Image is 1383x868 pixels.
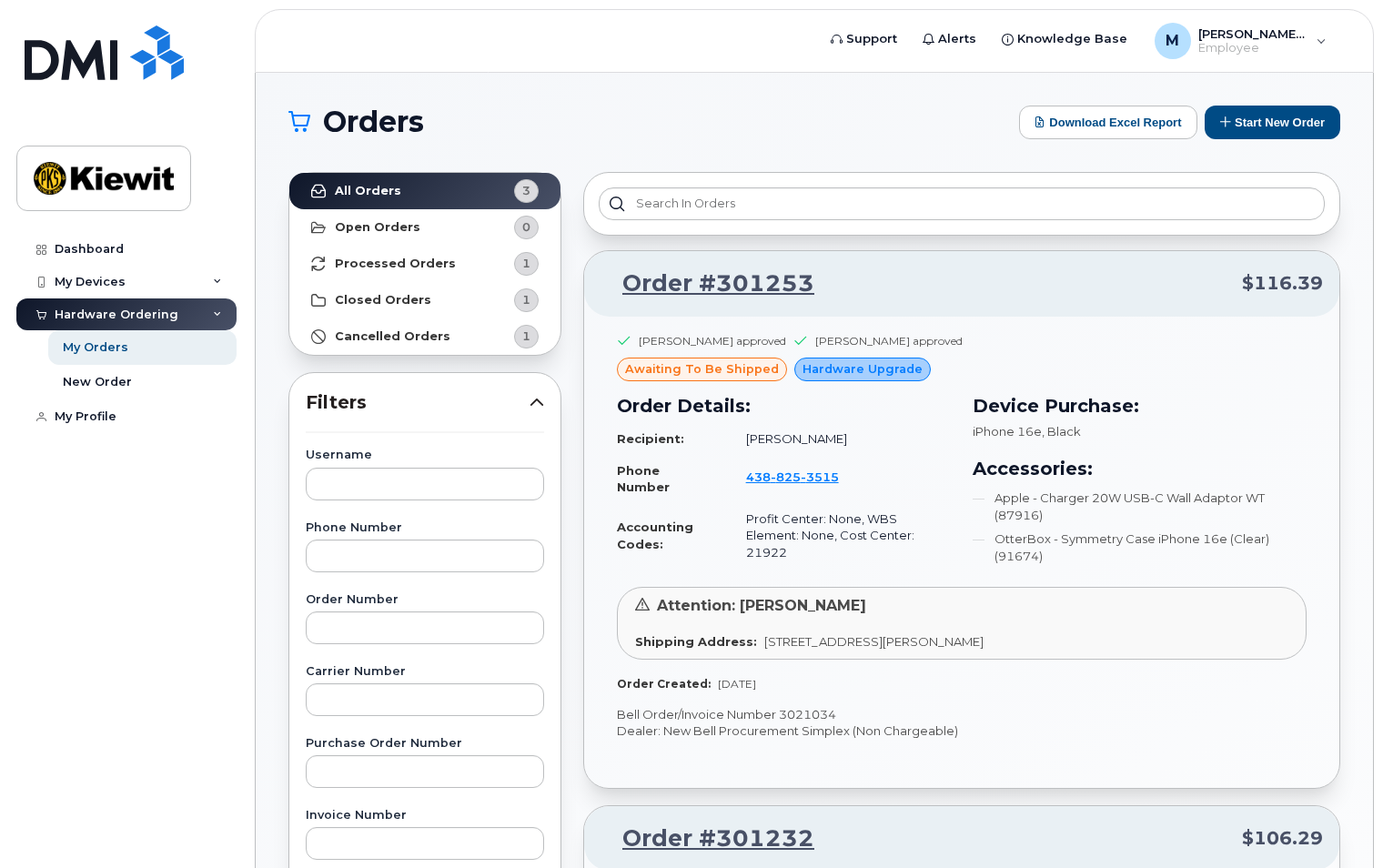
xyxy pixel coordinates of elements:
span: [DATE] [718,677,756,691]
strong: All Orders [335,184,401,198]
strong: Closed Orders [335,293,431,308]
strong: Phone Number [617,463,670,495]
iframe: Messenger Launcher [1304,789,1369,854]
label: Invoice Number [306,810,544,822]
a: Closed Orders1 [289,282,560,318]
span: 3515 [801,469,839,484]
strong: Shipping Address: [635,634,757,649]
span: 1 [522,328,530,345]
span: Hardware Upgrade [803,360,923,378]
label: Phone Number [306,522,544,534]
p: Dealer: New Bell Procurement Simplex (Non Chargeable) [617,722,1307,740]
a: Order #301253 [601,267,814,300]
a: Processed Orders1 [289,246,560,282]
button: Download Excel Report [1019,106,1197,139]
a: Order #301232 [601,823,814,855]
span: 0 [522,218,530,236]
h3: Order Details: [617,392,951,419]
strong: Processed Orders [335,257,456,271]
label: Carrier Number [306,666,544,678]
td: [PERSON_NAME] [730,423,951,455]
label: Order Number [306,594,544,606]
label: Purchase Order Number [306,738,544,750]
p: Bell Order/Invoice Number 3021034 [617,706,1307,723]
input: Search in orders [599,187,1325,220]
a: Open Orders0 [289,209,560,246]
div: [PERSON_NAME] approved [639,333,786,348]
li: OtterBox - Symmetry Case iPhone 16e (Clear) (91674) [973,530,1307,564]
strong: Accounting Codes: [617,520,693,551]
a: All Orders3 [289,173,560,209]
span: 1 [522,255,530,272]
span: , Black [1042,424,1081,439]
h3: Device Purchase: [973,392,1307,419]
a: Cancelled Orders1 [289,318,560,355]
span: [STREET_ADDRESS][PERSON_NAME] [764,634,984,649]
strong: Cancelled Orders [335,329,450,344]
span: iPhone 16e [973,424,1042,439]
span: Attention: [PERSON_NAME] [657,597,866,614]
strong: Order Created: [617,677,711,691]
button: Start New Order [1205,106,1340,139]
span: $116.39 [1242,270,1323,297]
td: Profit Center: None, WBS Element: None, Cost Center: 21922 [730,503,951,569]
span: 438 [746,469,839,484]
span: Filters [306,389,530,416]
span: Orders [323,108,424,136]
span: $106.29 [1242,825,1323,852]
span: 825 [771,469,801,484]
h3: Accessories: [973,455,1307,482]
span: 3 [522,182,530,199]
strong: Open Orders [335,220,420,235]
span: 1 [522,291,530,308]
div: [PERSON_NAME] approved [815,333,963,348]
a: 4388253515 [746,469,861,484]
li: Apple - Charger 20W USB-C Wall Adaptor WT (87916) [973,490,1307,523]
strong: Recipient: [617,431,684,446]
label: Username [306,449,544,461]
span: awaiting to be shipped [625,360,779,378]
